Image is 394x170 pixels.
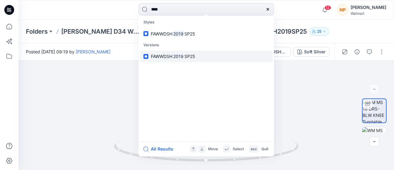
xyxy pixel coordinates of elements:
[151,54,172,59] span: FAWWDSH
[304,48,326,55] div: Soft Silver
[172,53,184,60] mark: 2019
[140,51,273,62] a: FAWWDSH2019SP25
[172,30,184,37] mark: 2019
[140,28,273,39] a: FAWWDSH2019SP25
[352,47,362,57] button: Details
[351,11,386,16] div: Walmart
[184,31,195,36] span: SP25
[61,27,139,36] a: [PERSON_NAME] D34 Womens Wovens
[337,4,348,15] div: NP
[151,31,172,36] span: FAWWDSH
[363,99,386,122] img: WM MS 10 DRS-BLW KNEE Turntable with Avatar
[245,27,307,36] p: FAWWDSH2019SP25
[251,146,257,152] p: esc
[362,127,386,151] img: WM MS 10 DRS-BLW KNEE Colorway wo Avatar
[324,5,331,10] span: 12
[26,48,111,55] span: Posted [DATE] 09:19 by
[76,49,111,54] a: [PERSON_NAME]
[261,146,268,152] p: Quit
[26,27,48,36] a: Folders
[140,17,273,28] p: Styles
[140,39,273,51] p: Versions
[143,145,177,153] button: All Results
[293,47,330,57] button: Soft Silver
[309,27,329,36] button: 25
[184,54,195,59] span: SP25
[233,146,244,152] p: Select
[317,28,321,35] p: 25
[208,146,218,152] p: Move
[351,4,386,11] div: [PERSON_NAME]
